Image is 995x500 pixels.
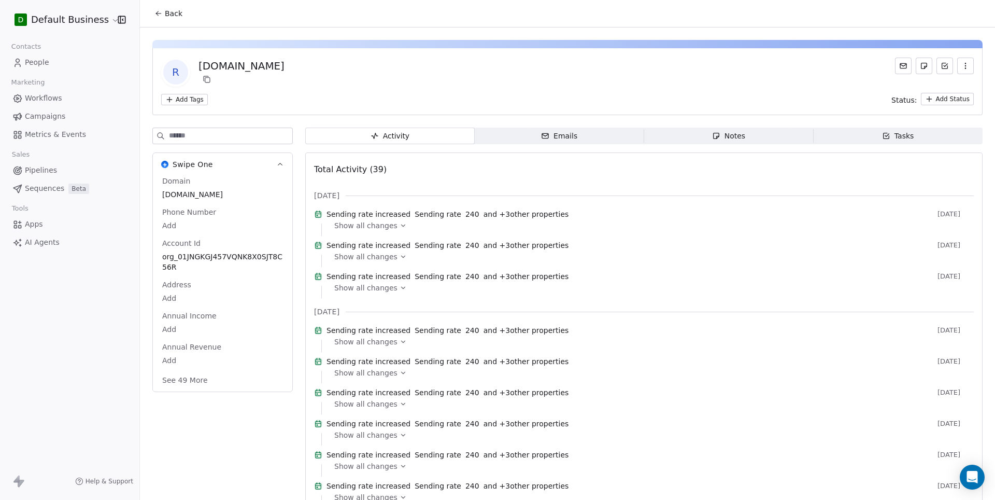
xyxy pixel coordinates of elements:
[18,15,24,25] span: D
[326,325,410,336] span: Sending rate increased
[334,399,966,409] a: Show all changes
[160,207,218,217] span: Phone Number
[334,337,397,347] span: Show all changes
[25,129,86,140] span: Metrics & Events
[8,90,131,107] a: Workflows
[937,326,974,335] span: [DATE]
[484,481,569,491] span: and + 3 other properties
[314,307,339,317] span: [DATE]
[484,356,569,367] span: and + 3 other properties
[334,461,397,471] span: Show all changes
[153,153,292,176] button: Swipe OneSwipe One
[937,357,974,366] span: [DATE]
[937,420,974,428] span: [DATE]
[8,126,131,143] a: Metrics & Events
[7,75,49,90] span: Marketing
[7,39,46,54] span: Contacts
[162,293,283,303] span: Add
[162,355,283,366] span: Add
[921,93,974,105] button: Add Status
[415,325,461,336] span: Sending rate
[484,387,569,398] span: and + 3 other properties
[415,481,461,491] span: Sending rate
[8,162,131,179] a: Pipelines
[334,283,966,293] a: Show all changes
[465,325,479,336] span: 240
[12,11,110,29] button: DDefault Business
[25,183,64,194] span: Sequences
[148,4,189,23] button: Back
[334,283,397,293] span: Show all changes
[415,419,461,429] span: Sending rate
[465,387,479,398] span: 240
[160,311,219,321] span: Annual Income
[334,430,966,440] a: Show all changes
[937,482,974,490] span: [DATE]
[31,13,109,26] span: Default Business
[25,165,57,176] span: Pipelines
[75,477,133,485] a: Help & Support
[162,220,283,231] span: Add
[8,216,131,233] a: Apps
[160,342,223,352] span: Annual Revenue
[160,176,192,186] span: Domain
[160,280,193,290] span: Address
[326,450,410,460] span: Sending rate increased
[465,271,479,282] span: 240
[334,337,966,347] a: Show all changes
[165,8,182,19] span: Back
[86,477,133,485] span: Help & Support
[25,111,65,122] span: Campaigns
[937,272,974,281] span: [DATE]
[334,368,966,378] a: Show all changes
[882,131,914,142] div: Tasks
[8,108,131,125] a: Campaigns
[415,240,461,251] span: Sending rate
[68,184,89,194] span: Beta
[334,220,966,231] a: Show all changes
[891,95,917,105] span: Status:
[161,161,168,168] img: Swipe One
[162,189,283,200] span: [DOMAIN_NAME]
[326,240,410,251] span: Sending rate increased
[465,419,479,429] span: 240
[465,356,479,367] span: 240
[465,450,479,460] span: 240
[25,237,60,248] span: AI Agents
[541,131,577,142] div: Emails
[326,481,410,491] span: Sending rate increased
[334,252,966,262] a: Show all changes
[173,159,213,170] span: Swipe One
[465,240,479,251] span: 240
[484,209,569,219] span: and + 3 other properties
[7,201,33,216] span: Tools
[326,271,410,282] span: Sending rate increased
[25,219,43,230] span: Apps
[712,131,745,142] div: Notes
[937,210,974,218] span: [DATE]
[162,324,283,335] span: Add
[326,356,410,367] span: Sending rate increased
[484,325,569,336] span: and + 3 other properties
[937,451,974,459] span: [DATE]
[484,271,569,282] span: and + 3 other properties
[415,356,461,367] span: Sending rate
[326,419,410,429] span: Sending rate increased
[8,54,131,71] a: People
[465,209,479,219] span: 240
[484,450,569,460] span: and + 3 other properties
[415,209,461,219] span: Sending rate
[161,94,208,105] button: Add Tags
[326,209,410,219] span: Sending rate increased
[960,465,985,490] div: Open Intercom Messenger
[163,60,188,85] span: r
[334,252,397,262] span: Show all changes
[153,176,292,392] div: Swipe OneSwipe One
[314,190,339,201] span: [DATE]
[937,388,974,397] span: [DATE]
[8,180,131,197] a: SequencesBeta
[7,147,34,162] span: Sales
[937,241,974,249] span: [DATE]
[484,240,569,251] span: and + 3 other properties
[415,450,461,460] span: Sending rate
